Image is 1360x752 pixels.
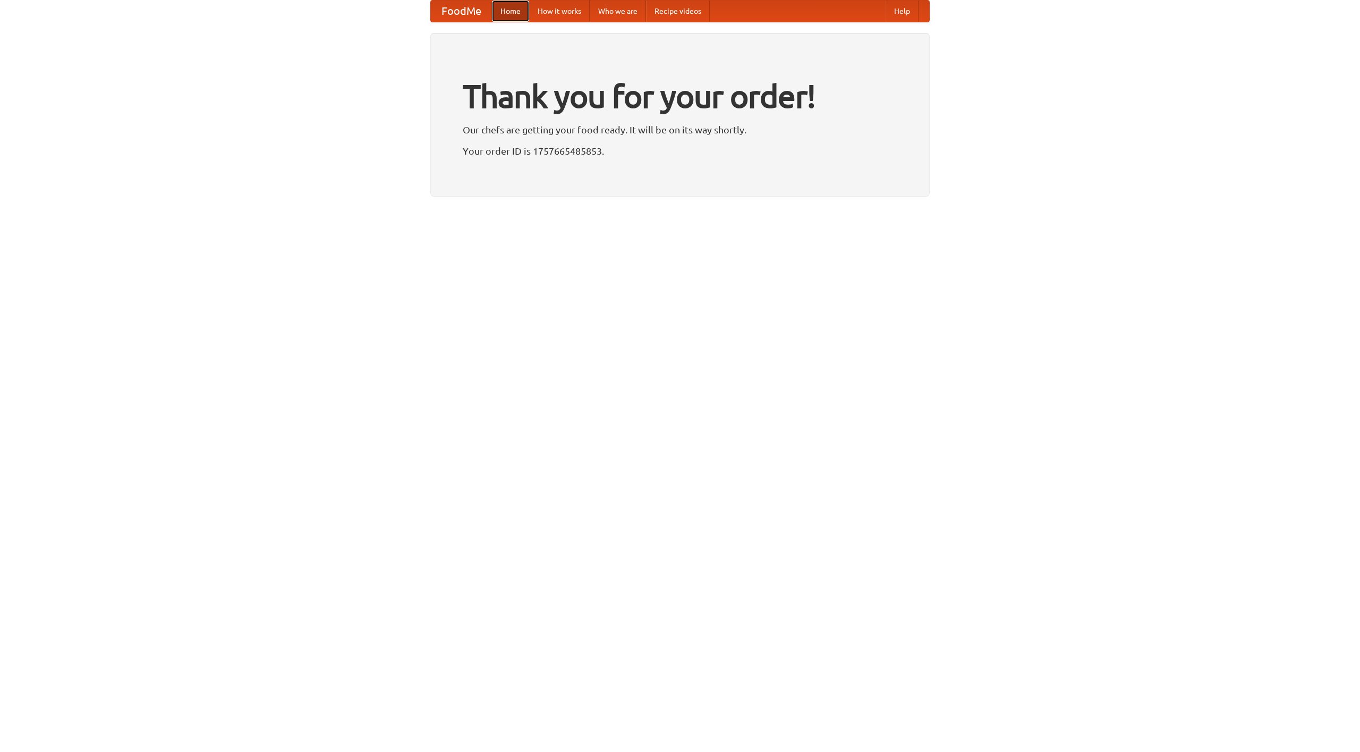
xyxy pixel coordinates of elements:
[463,122,897,138] p: Our chefs are getting your food ready. It will be on its way shortly.
[431,1,492,22] a: FoodMe
[590,1,646,22] a: Who we are
[463,143,897,159] p: Your order ID is 1757665485853.
[492,1,529,22] a: Home
[646,1,710,22] a: Recipe videos
[463,71,897,122] h1: Thank you for your order!
[529,1,590,22] a: How it works
[886,1,919,22] a: Help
